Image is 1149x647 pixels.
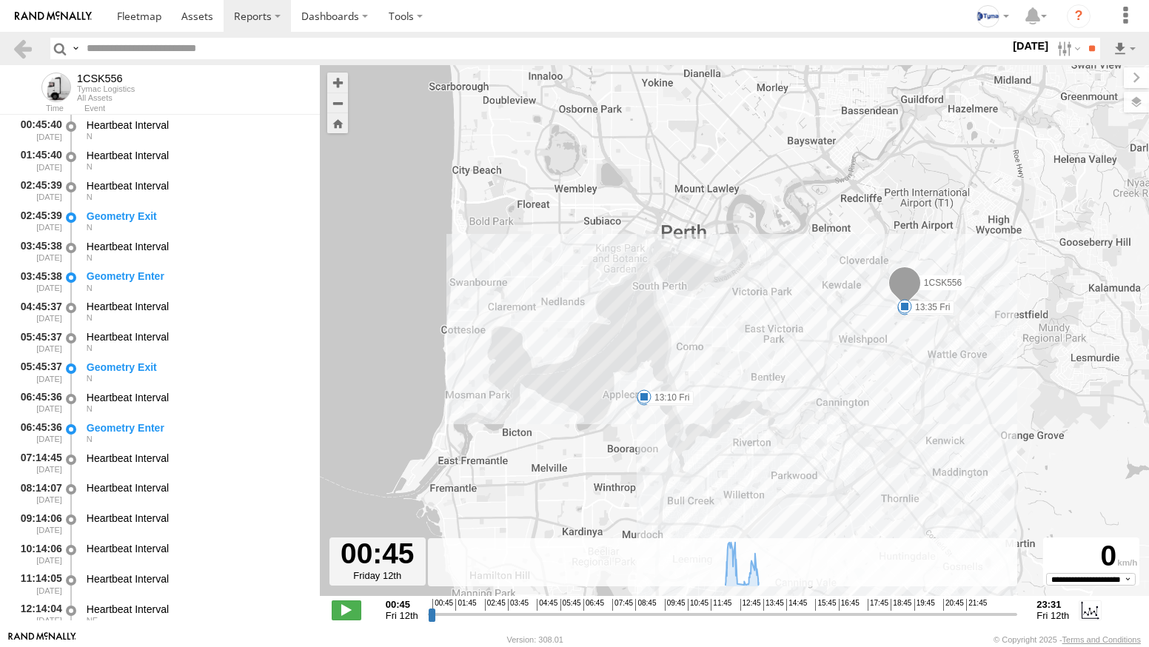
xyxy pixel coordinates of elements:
label: Play/Stop [332,600,361,620]
div: Heartbeat Interval [87,481,306,495]
span: 17:45 [868,599,888,611]
span: 04:45 [537,599,557,611]
span: 03:45 [508,599,529,611]
div: Heartbeat Interval [87,118,306,132]
span: 18:45 [891,599,911,611]
span: 11:45 [711,599,731,611]
span: 20:45 [943,599,964,611]
div: Tymac Logistics [77,84,135,93]
div: 10:14:06 [DATE] [12,540,64,567]
div: Geometry Enter [87,421,306,435]
div: Time [12,105,64,113]
div: Heartbeat Interval [87,452,306,465]
div: Heartbeat Interval [87,149,306,162]
span: Heading: 351 [87,223,93,232]
span: 13:45 [763,599,784,611]
a: Back to previous Page [12,38,33,59]
div: 11:14:05 [DATE] [12,570,64,597]
div: 01:45:40 [DATE] [12,147,64,174]
span: Heading: 351 [87,404,93,413]
div: Heartbeat Interval [87,330,306,343]
span: Fri 12th Sep 2025 [386,610,418,621]
div: 02:45:39 [DATE] [12,177,64,204]
span: Heading: 351 [87,284,93,292]
span: 02:45 [485,599,506,611]
div: 07:14:45 [DATE] [12,449,64,477]
span: 1CSK556 [924,278,962,288]
span: 16:45 [839,599,860,611]
div: 02:45:39 [DATE] [12,207,64,235]
span: 21:45 [966,599,987,611]
div: Version: 308.01 [507,635,563,644]
span: Heading: 351 [87,192,93,201]
label: 13:10 Fri [644,391,694,404]
span: Heading: 351 [87,374,93,383]
label: [DATE] [1010,38,1051,54]
span: 00:45 [432,599,453,611]
div: 04:45:37 [DATE] [12,298,64,325]
button: Zoom out [327,93,348,113]
span: 05:45 [560,599,581,611]
a: Terms and Conditions [1062,635,1141,644]
span: 08:45 [635,599,656,611]
label: 13:35 Fri [905,301,954,314]
span: 10:45 [688,599,709,611]
div: 1CSK556 - View Asset History [77,73,135,84]
span: Heading: 351 [87,343,93,352]
div: Heartbeat Interval [87,572,306,586]
span: Heading: 351 [87,313,93,322]
div: 09:14:06 [DATE] [12,509,64,537]
button: Zoom in [327,73,348,93]
div: Event [84,105,320,113]
div: 03:45:38 [DATE] [12,238,64,265]
i: ? [1067,4,1091,28]
span: 14:45 [786,599,807,611]
span: Heading: 351 [87,253,93,262]
div: Geometry Enter [87,269,306,283]
div: Gray Wiltshire [971,5,1014,27]
div: 08:14:07 [DATE] [12,480,64,507]
span: Heading: 351 [87,162,93,171]
span: 01:45 [455,599,476,611]
span: Heading: 351 [87,435,93,443]
div: 06:45:36 [DATE] [12,389,64,416]
div: 0 [1045,540,1137,573]
a: Visit our Website [8,632,76,647]
div: 03:45:38 [DATE] [12,268,64,295]
div: 05:45:37 [DATE] [12,358,64,386]
div: Heartbeat Interval [87,542,306,555]
div: 05:45:37 [DATE] [12,328,64,355]
strong: 00:45 [386,599,418,610]
label: Search Query [70,38,81,59]
div: Heartbeat Interval [87,300,306,313]
div: Heartbeat Interval [87,512,306,525]
span: 06:45 [583,599,604,611]
strong: 23:31 [1036,599,1069,610]
img: rand-logo.svg [15,11,92,21]
div: Geometry Exit [87,209,306,223]
div: 00:45:40 [DATE] [12,116,64,144]
span: 12:45 [740,599,761,611]
span: Heading: 54 [87,616,98,625]
span: Heading: 351 [87,132,93,141]
div: Heartbeat Interval [87,391,306,404]
span: Fri 12th Sep 2025 [1036,610,1069,621]
span: 19:45 [914,599,935,611]
div: Heartbeat Interval [87,603,306,616]
label: Search Filter Options [1051,38,1083,59]
div: Heartbeat Interval [87,240,306,253]
label: Export results as... [1112,38,1137,59]
div: Heartbeat Interval [87,179,306,192]
div: 06:45:36 [DATE] [12,419,64,446]
div: Geometry Exit [87,361,306,374]
span: 15:45 [815,599,836,611]
button: Zoom Home [327,113,348,133]
span: 07:45 [612,599,633,611]
div: All Assets [77,93,135,102]
div: 12:14:04 [DATE] [12,600,64,628]
span: 09:45 [665,599,686,611]
div: © Copyright 2025 - [994,635,1141,644]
